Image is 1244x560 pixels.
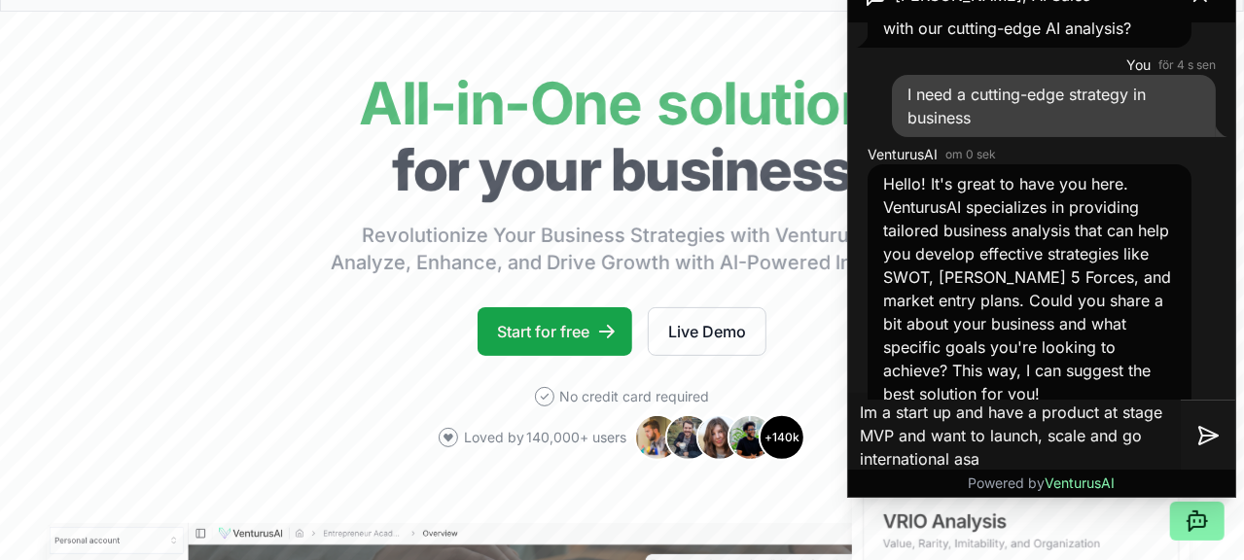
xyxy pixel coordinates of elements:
time: för 4 s sen [1158,57,1216,73]
span: Hello! It's great to have you here. VenturusAI specializes in providing tailored business analysi... [883,174,1171,403]
textarea: Im a start up and have a product at stage MVP and want to launch, scale and go international asa [848,393,1181,478]
p: Powered by [969,473,1116,493]
span: You [1126,55,1151,75]
img: Avatar 2 [665,414,712,461]
span: VenturusAI [868,145,938,164]
img: Avatar 4 [728,414,774,461]
span: I need a cutting-edge strategy in business [907,85,1146,127]
img: Avatar 1 [634,414,681,461]
time: om 0 sek [945,147,996,162]
img: Avatar 3 [696,414,743,461]
a: Live Demo [648,307,766,356]
span: VenturusAI [1046,474,1116,491]
a: Start for free [478,307,632,356]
